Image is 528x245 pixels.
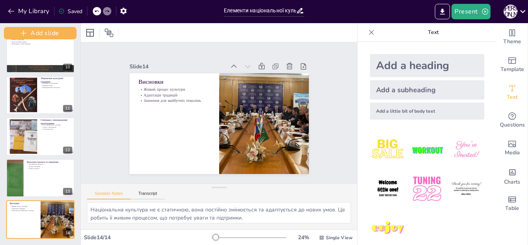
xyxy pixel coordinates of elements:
[27,165,71,167] p: Освітні програми
[134,54,230,71] div: Slide 14
[497,106,528,134] div: Get real-time input from your audience
[370,54,484,77] div: Add a heading
[505,149,520,157] span: Media
[6,76,75,115] div: 11
[41,87,72,89] p: Відповідальність поколінь
[409,171,445,207] img: 5.jpeg
[104,28,114,37] span: Position
[140,84,212,97] p: Адаптація традицій
[497,23,528,51] div: Change the overall theme
[63,188,72,195] div: 13
[87,202,351,223] textarea: Національна культура не є статичною, вона постійно змінюється та адаптується до нових умов. Це ро...
[27,163,71,166] p: Різноманіття проектів
[10,210,37,212] p: Значення для майбутніх поколінь
[63,230,72,237] div: 14
[10,41,71,43] p: Технологічний прогрес
[10,202,37,205] p: Висновки
[41,128,72,130] p: Спільні проекти
[497,134,528,162] div: Add images, graphics, shapes or video
[41,83,72,85] p: Важливість збереження
[6,159,75,198] div: 13
[141,69,214,85] p: Висновки
[501,65,524,74] span: Template
[4,27,77,39] button: Add slide
[84,234,212,241] div: Slide 14 / 14
[497,79,528,106] div: Add text boxes
[84,27,96,39] div: Layout
[224,5,296,16] input: Insert title
[41,77,72,84] p: Збереження культурної спадщини
[294,234,313,241] div: 24 %
[504,5,518,19] div: О [PERSON_NAME]
[6,34,75,73] div: 10
[63,105,72,112] div: 11
[6,117,75,156] div: 12
[141,78,213,91] p: Живий процес культури
[435,4,450,19] button: Export to PowerPoint
[41,126,72,128] p: Участь у фестивалях
[10,208,37,210] p: Адаптація традицій
[63,64,72,71] div: 10
[6,5,53,17] button: My Library
[448,132,484,168] img: 3.jpeg
[10,39,71,41] p: Вплив глобалізації
[497,190,528,218] div: Add a table
[409,132,445,168] img: 2.jpeg
[378,23,489,42] p: Text
[41,84,72,87] p: Передача знань
[27,167,71,170] p: Обмін досвідом
[27,161,71,164] p: Культурні проекти та ініціативи
[63,147,72,154] div: 12
[87,191,131,199] button: Speaker Notes
[451,4,490,19] button: Present
[10,205,37,208] p: Живий процес культури
[131,191,165,199] button: Transcript
[140,90,211,103] p: Значення для майбутніх поколінь
[370,132,406,168] img: 1.jpeg
[500,121,525,129] span: Questions
[497,162,528,190] div: Add charts and graphs
[497,51,528,79] div: Add ready made slides
[41,124,72,126] p: Роль міжнародної співпраці
[41,118,72,125] p: Співпраця з міжнародними організаціями
[504,4,518,19] button: О [PERSON_NAME]
[505,204,519,213] span: Table
[370,171,406,207] img: 4.jpeg
[448,171,484,207] img: 6.jpeg
[370,80,484,100] div: Add a subheading
[10,43,71,45] p: Необхідність нових підходів
[6,200,75,239] div: 14
[370,103,484,120] div: Add a little bit of body text
[58,8,82,15] div: Saved
[507,93,518,101] span: Text
[326,235,353,241] span: Single View
[503,37,521,46] span: Theme
[504,178,520,186] span: Charts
